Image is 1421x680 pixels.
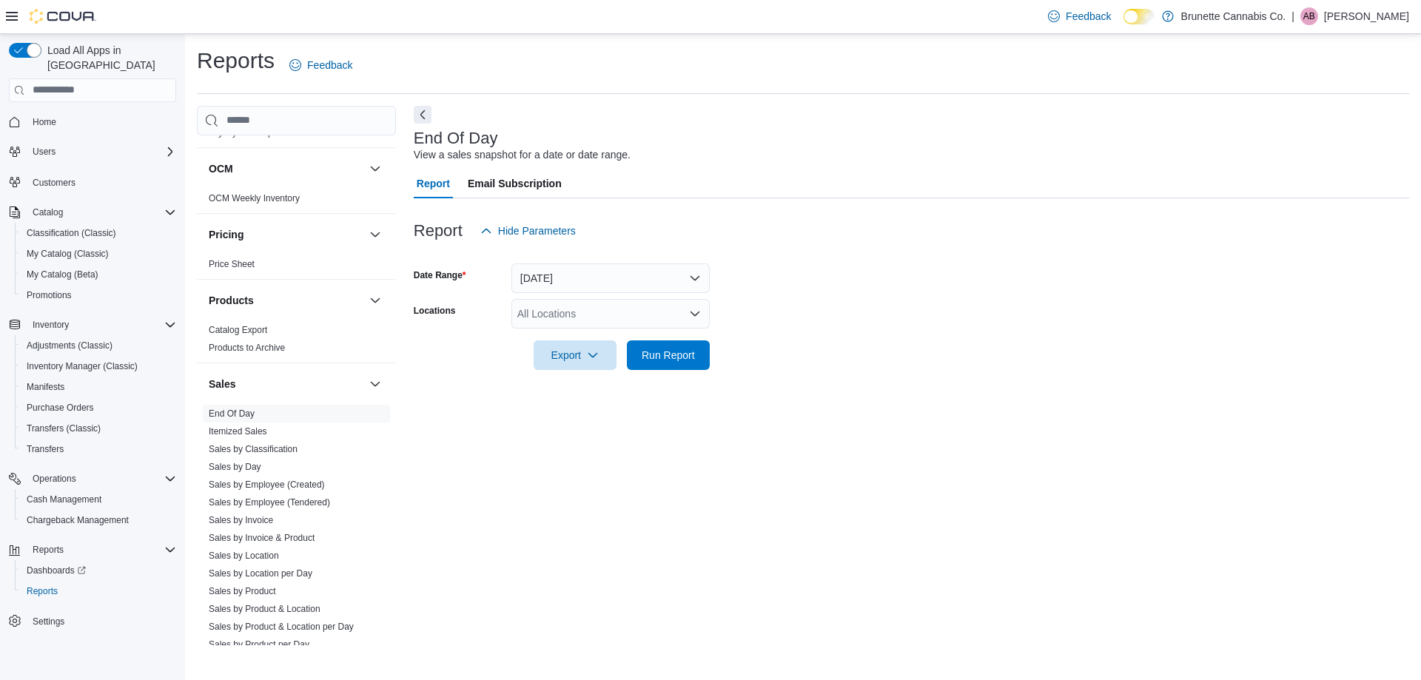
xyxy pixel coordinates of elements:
[511,263,710,293] button: [DATE]
[542,340,608,370] span: Export
[41,43,176,73] span: Load All Apps in [GEOGRAPHIC_DATA]
[689,308,701,320] button: Open list of options
[27,289,72,301] span: Promotions
[209,514,273,526] span: Sales by Invoice
[27,541,176,559] span: Reports
[1042,1,1117,31] a: Feedback
[209,161,233,176] h3: OCM
[27,174,81,192] a: Customers
[21,286,176,304] span: Promotions
[209,496,330,508] span: Sales by Employee (Tendered)
[21,357,144,375] a: Inventory Manager (Classic)
[209,342,285,354] span: Products to Archive
[27,565,86,576] span: Dashboards
[21,224,176,242] span: Classification (Classic)
[209,193,300,203] a: OCM Weekly Inventory
[21,357,176,375] span: Inventory Manager (Classic)
[3,111,182,132] button: Home
[414,269,466,281] label: Date Range
[197,255,396,279] div: Pricing
[15,377,182,397] button: Manifests
[33,146,56,158] span: Users
[15,285,182,306] button: Promotions
[33,177,75,189] span: Customers
[417,169,450,198] span: Report
[209,586,276,596] a: Sales by Product
[209,479,325,490] a: Sales by Employee (Created)
[21,245,115,263] a: My Catalog (Classic)
[27,143,176,161] span: Users
[33,473,76,485] span: Operations
[414,129,498,147] h3: End Of Day
[209,533,315,543] a: Sales by Invoice & Product
[27,203,69,221] button: Catalog
[21,286,78,304] a: Promotions
[197,405,396,659] div: Sales
[15,489,182,510] button: Cash Management
[209,127,316,138] a: Loyalty Redemption Values
[209,444,298,454] a: Sales by Classification
[15,243,182,264] button: My Catalog (Classic)
[1291,7,1294,25] p: |
[21,511,176,529] span: Chargeback Management
[27,423,101,434] span: Transfers (Classic)
[414,305,456,317] label: Locations
[21,491,176,508] span: Cash Management
[209,462,261,472] a: Sales by Day
[21,440,70,458] a: Transfers
[209,426,267,437] a: Itemized Sales
[21,378,176,396] span: Manifests
[197,321,396,363] div: Products
[27,514,129,526] span: Chargeback Management
[209,568,312,579] a: Sales by Location per Day
[534,340,617,370] button: Export
[1123,24,1124,25] span: Dark Mode
[21,420,107,437] a: Transfers (Classic)
[27,443,64,455] span: Transfers
[209,161,363,176] button: OCM
[209,604,320,614] a: Sales by Product & Location
[1324,7,1409,25] p: [PERSON_NAME]
[21,582,64,600] a: Reports
[27,613,70,630] a: Settings
[209,227,243,242] h3: Pricing
[209,343,285,353] a: Products to Archive
[15,439,182,459] button: Transfers
[27,585,58,597] span: Reports
[15,335,182,356] button: Adjustments (Classic)
[27,612,176,630] span: Settings
[27,470,82,488] button: Operations
[3,202,182,223] button: Catalog
[209,639,309,650] span: Sales by Product per Day
[21,399,100,417] a: Purchase Orders
[15,223,182,243] button: Classification (Classic)
[197,46,275,75] h1: Reports
[209,515,273,525] a: Sales by Invoice
[33,116,56,128] span: Home
[209,425,267,437] span: Itemized Sales
[21,562,92,579] a: Dashboards
[3,610,182,632] button: Settings
[366,160,384,178] button: OCM
[283,50,358,80] a: Feedback
[209,325,267,335] a: Catalog Export
[1181,7,1286,25] p: Brunette Cannabis Co.
[15,418,182,439] button: Transfers (Classic)
[30,9,96,24] img: Cova
[209,443,298,455] span: Sales by Classification
[414,222,463,240] h3: Report
[209,408,255,419] a: End Of Day
[1123,9,1155,24] input: Dark Mode
[21,491,107,508] a: Cash Management
[468,169,562,198] span: Email Subscription
[1066,9,1111,24] span: Feedback
[27,360,138,372] span: Inventory Manager (Classic)
[33,616,64,627] span: Settings
[27,143,61,161] button: Users
[209,324,267,336] span: Catalog Export
[209,293,363,308] button: Products
[307,58,352,73] span: Feedback
[27,541,70,559] button: Reports
[15,510,182,531] button: Chargeback Management
[3,141,182,162] button: Users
